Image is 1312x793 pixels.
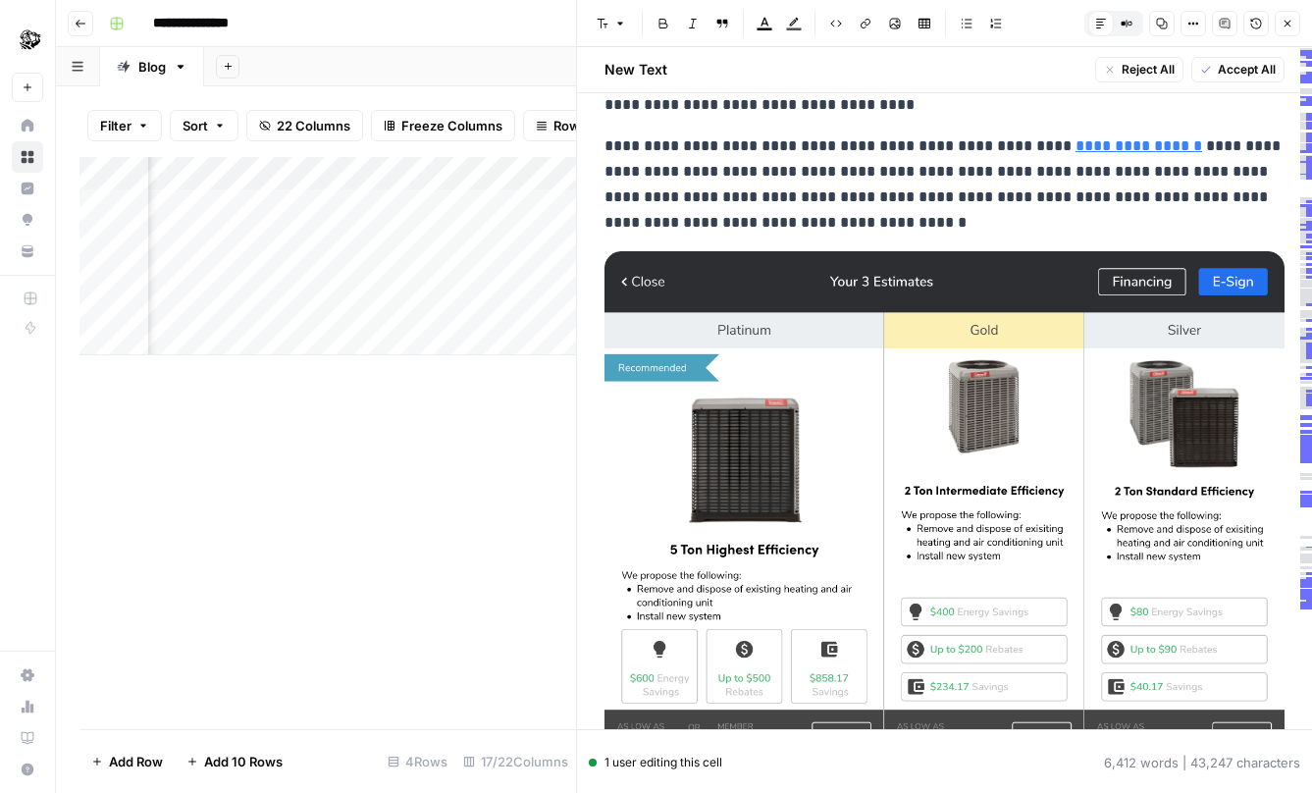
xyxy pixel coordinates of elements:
[12,110,43,141] a: Home
[12,16,43,65] button: Workspace: ServiceTitan
[175,746,294,777] button: Add 10 Rows
[12,660,43,691] a: Settings
[138,57,166,77] div: Blog
[12,691,43,722] a: Usage
[523,110,637,141] button: Row Height
[1122,61,1175,79] span: Reject All
[553,116,624,135] span: Row Height
[371,110,515,141] button: Freeze Columns
[109,752,163,771] span: Add Row
[1104,753,1300,772] div: 6,412 words | 43,247 characters
[589,754,722,771] div: 1 user editing this cell
[380,746,455,777] div: 4 Rows
[277,116,350,135] span: 22 Columns
[170,110,238,141] button: Sort
[604,60,667,79] h2: New Text
[455,746,576,777] div: 17/22 Columns
[87,110,162,141] button: Filter
[401,116,502,135] span: Freeze Columns
[12,236,43,267] a: Your Data
[12,141,43,173] a: Browse
[79,746,175,777] button: Add Row
[12,173,43,204] a: Insights
[12,754,43,785] button: Help + Support
[12,722,43,754] a: Learning Hub
[204,752,283,771] span: Add 10 Rows
[12,204,43,236] a: Opportunities
[1191,57,1285,82] button: Accept All
[1095,57,1183,82] button: Reject All
[12,23,47,58] img: ServiceTitan Logo
[100,47,204,86] a: Blog
[100,116,131,135] span: Filter
[246,110,363,141] button: 22 Columns
[1218,61,1276,79] span: Accept All
[183,116,208,135] span: Sort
